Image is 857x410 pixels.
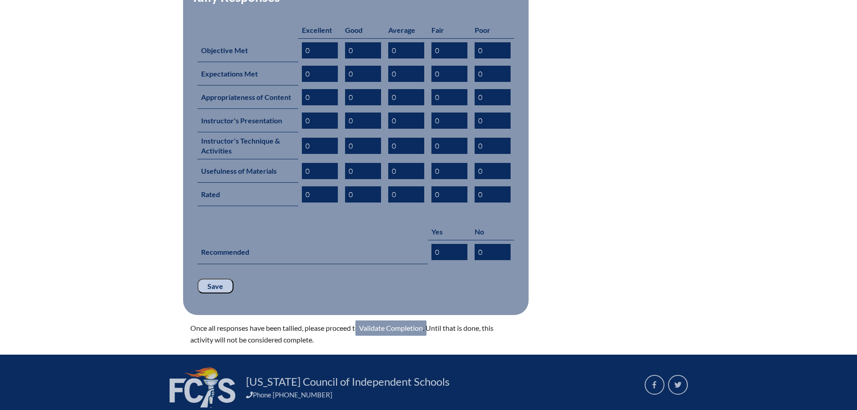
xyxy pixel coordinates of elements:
p: Once all responses have been tallied, please proceed to . Until that is done, this activity will ... [190,322,507,346]
div: Phone [PHONE_NUMBER] [246,391,634,399]
th: Instructor's Presentation [197,109,298,132]
th: Yes [428,223,471,240]
th: Recommended [197,240,428,264]
th: Usefulness of Materials [197,159,298,183]
img: FCIS_logo_white [170,367,235,408]
th: Instructor's Technique & Activities [197,132,298,159]
a: [US_STATE] Council of Independent Schools [242,374,453,389]
th: Fair [428,22,471,39]
th: Good [341,22,385,39]
th: No [471,223,514,240]
th: Expectations Met [197,62,298,86]
th: Poor [471,22,514,39]
input: Save [197,279,233,294]
th: Average [385,22,428,39]
th: Objective Met [197,38,298,62]
th: Excellent [298,22,341,39]
a: Validate Completion [355,320,426,336]
th: Rated [197,183,298,206]
th: Appropriateness of Content [197,86,298,109]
